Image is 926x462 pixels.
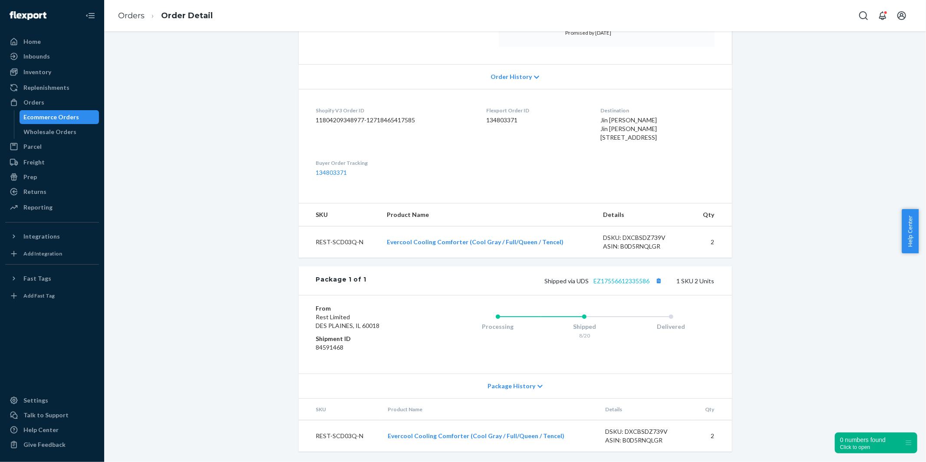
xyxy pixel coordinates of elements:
[541,322,628,331] div: Shipped
[487,107,587,114] dt: Flexport Order ID
[111,3,220,29] ol: breadcrumbs
[603,233,685,242] div: DSKU: DXCBSDZ739V
[694,399,732,420] th: Qty
[118,11,145,20] a: Orders
[566,29,648,36] p: Promised by [DATE]
[545,277,665,285] span: Shipped via UDS
[5,272,99,285] button: Fast Tags
[596,203,692,226] th: Details
[299,399,381,420] th: SKU
[23,142,42,151] div: Parcel
[653,275,665,286] button: Copy tracking number
[5,140,99,154] a: Parcel
[855,7,872,24] button: Open Search Box
[20,110,99,124] a: Ecommerce Orders
[82,7,99,24] button: Close Navigation
[366,275,714,286] div: 1 SKU 2 Units
[5,247,99,261] a: Add Integration
[5,289,99,303] a: Add Fast Tag
[299,226,380,258] td: REST-SCD03Q-N
[23,52,50,61] div: Inbounds
[694,420,732,452] td: 2
[5,155,99,169] a: Freight
[299,203,380,226] th: SKU
[316,304,420,313] dt: From
[5,438,99,452] button: Give Feedback
[5,65,99,79] a: Inventory
[5,35,99,49] a: Home
[5,49,99,63] a: Inbounds
[692,203,732,226] th: Qty
[23,83,69,92] div: Replenishments
[5,185,99,199] a: Returns
[902,209,919,253] button: Help Center
[23,98,44,107] div: Orders
[381,399,598,420] th: Product Name
[23,396,48,405] div: Settings
[23,203,53,212] div: Reporting
[23,440,66,449] div: Give Feedback
[5,408,99,422] a: Talk to Support
[5,229,99,243] button: Integrations
[594,277,650,285] a: EZ17556612335586
[316,107,473,114] dt: Shopify V3 Order ID
[541,332,628,339] div: 8/20
[316,343,420,352] dd: 84591468
[628,322,715,331] div: Delivered
[23,187,46,196] div: Returns
[316,169,347,176] a: 134803371
[5,95,99,109] a: Orders
[5,393,99,407] a: Settings
[23,173,37,181] div: Prep
[23,292,55,299] div: Add Fast Tag
[874,7,891,24] button: Open notifications
[5,81,99,95] a: Replenishments
[605,427,687,436] div: DSKU: DXCBSDZ739V
[491,72,532,81] span: Order History
[692,226,732,258] td: 2
[601,107,715,114] dt: Destination
[24,113,79,121] div: Ecommerce Orders
[23,250,62,257] div: Add Integration
[161,11,213,20] a: Order Detail
[23,37,41,46] div: Home
[380,203,596,226] th: Product Name
[23,426,59,434] div: Help Center
[316,116,473,125] dd: 11804209348977-12718465417585
[488,382,535,390] span: Package History
[598,399,694,420] th: Details
[316,159,473,167] dt: Buyer Order Tracking
[23,274,51,283] div: Fast Tags
[24,128,77,136] div: Wholesale Orders
[605,436,687,445] div: ASIN: B0D5RNQLGR
[20,125,99,139] a: Wholesale Orders
[5,200,99,214] a: Reporting
[388,432,564,439] a: Evercool Cooling Comforter (Cool Gray / Full/Queen / Tencel)
[23,68,51,76] div: Inventory
[299,420,381,452] td: REST-SCD03Q-N
[603,242,685,251] div: ASIN: B0D5RNQLGR
[10,11,46,20] img: Flexport logo
[316,275,367,286] div: Package 1 of 1
[23,158,45,167] div: Freight
[387,238,564,246] a: Evercool Cooling Comforter (Cool Gray / Full/Queen / Tencel)
[23,232,60,241] div: Integrations
[601,116,657,141] span: Jin [PERSON_NAME] Jin [PERSON_NAME] [STREET_ADDRESS]
[487,116,587,125] dd: 134803371
[455,322,541,331] div: Processing
[316,334,420,343] dt: Shipment ID
[23,411,69,419] div: Talk to Support
[5,170,99,184] a: Prep
[316,313,380,329] span: Rest Limited DES PLAINES, IL 60018
[893,7,910,24] button: Open account menu
[5,423,99,437] a: Help Center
